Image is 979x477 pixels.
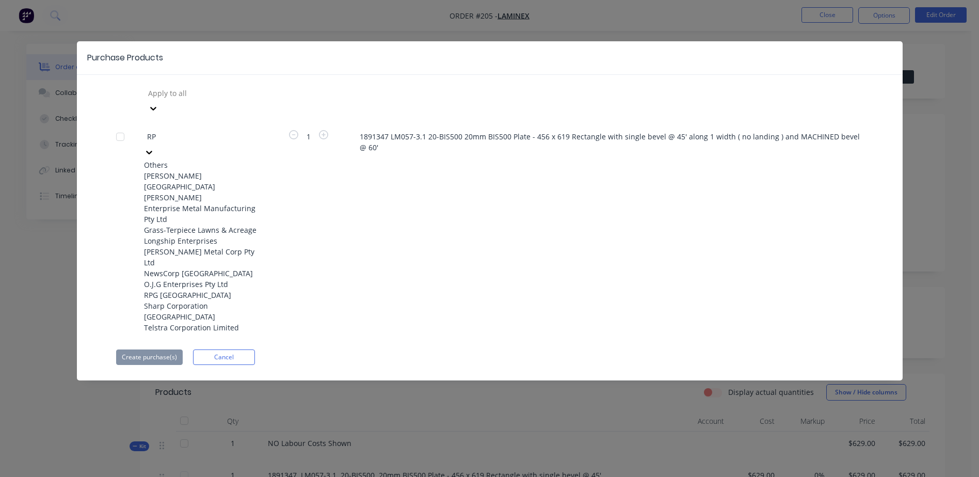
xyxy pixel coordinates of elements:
div: RPG [GEOGRAPHIC_DATA] [144,290,258,300]
div: Others [144,160,258,170]
div: [PERSON_NAME][GEOGRAPHIC_DATA] [144,170,258,192]
button: Cancel [193,349,255,365]
div: [PERSON_NAME] [144,192,258,203]
div: [PERSON_NAME] Metal Corp Pty Ltd [144,246,258,268]
div: Longship Enterprises [144,235,258,246]
span: 1 [300,131,317,142]
button: Create purchase(s) [116,349,183,365]
div: [GEOGRAPHIC_DATA] [144,311,258,322]
div: Enterprise Metal Manufacturing Pty Ltd [144,203,258,225]
div: Purchase Products [87,52,163,64]
div: Telstra Corporation Limited [144,322,258,333]
div: O.J.G Enterprises Pty Ltd [144,279,258,290]
span: 1891347 LM057-3.1 20-BIS500 20mm BIS500 Plate - 456 x 619 Rectangle with single bevel @ 45' along... [360,131,863,153]
div: NewsCorp [GEOGRAPHIC_DATA] [144,268,258,279]
div: Sharp Corporation [144,300,258,311]
div: Grass-Terpiece Lawns & Acreage [144,225,258,235]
